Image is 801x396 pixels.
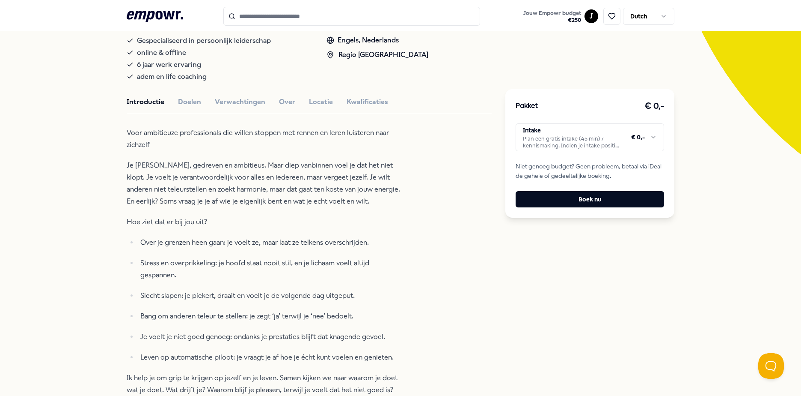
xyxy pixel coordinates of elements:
[523,17,581,24] span: € 250
[140,290,405,302] p: Slecht slapen: je piekert, draait en voelt je de volgende dag uitgeput.
[127,216,405,228] p: Hoe ziet dat er bij jou uit?
[140,351,405,363] p: Leven op automatische piloot: je vraagt je af hoe je écht kunt voelen en genieten.
[137,59,201,71] span: 6 jaar werk ervaring
[516,191,664,207] button: Boek nu
[215,96,265,108] button: Verwachtingen
[347,96,388,108] button: Kwalificaties
[522,8,583,25] button: Jouw Empowr budget€250
[758,353,784,379] iframe: Help Scout Beacon - Open
[326,49,428,60] div: Regio [GEOGRAPHIC_DATA]
[520,7,584,25] a: Jouw Empowr budget€250
[584,9,598,23] button: J
[137,35,271,47] span: Gespecialiseerd in persoonlijk leiderschap
[326,35,428,46] div: Engels, Nederlands
[140,257,405,281] p: Stress en overprikkeling: je hoofd staat nooit stil, en je lichaam voelt altijd gespannen.
[223,7,480,26] input: Search for products, categories or subcategories
[516,101,538,112] h3: Pakket
[127,127,405,151] p: Voor ambitieuze professionals die willen stoppen met rennen en leren luisteren naar zichzelf
[127,159,405,207] p: Je [PERSON_NAME], gedreven en ambitieus. Maar diep vanbinnen voel je dat het niet klopt. Je voelt...
[140,237,405,249] p: Over je grenzen heen gaan: je voelt ze, maar laat ze telkens overschrijden.
[137,71,207,83] span: adem en life coaching
[516,162,664,181] span: Niet genoeg budget? Geen probleem, betaal via iDeal de gehele of gedeeltelijke boeking.
[279,96,295,108] button: Over
[178,96,201,108] button: Doelen
[523,10,581,17] span: Jouw Empowr budget
[127,96,164,108] button: Introductie
[309,96,333,108] button: Locatie
[140,310,405,322] p: Bang om anderen teleur te stellen: je zegt ‘ja’ terwijl je ‘nee’ bedoelt.
[644,99,665,113] h3: € 0,-
[137,47,186,59] span: online & offline
[140,331,405,343] p: Je voelt je niet goed genoeg: ondanks je prestaties blijft dat knagende gevoel.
